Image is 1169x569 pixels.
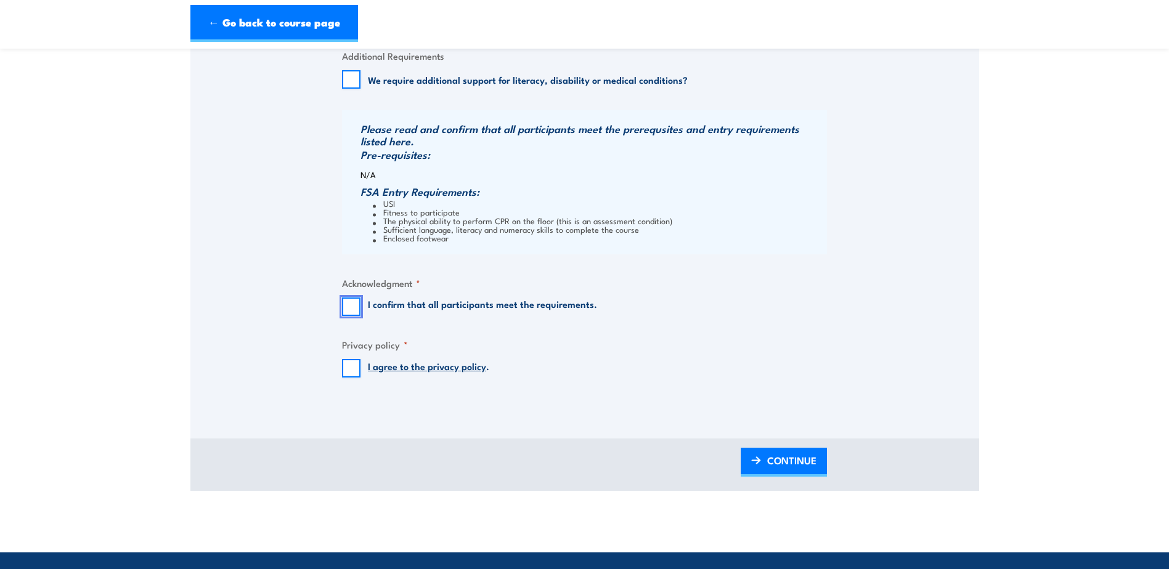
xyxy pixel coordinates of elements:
h3: Pre-requisites: [360,148,824,161]
li: Sufficient language, literacy and numeracy skills to complete the course [373,225,824,233]
li: Enclosed footwear [373,233,824,242]
h3: Please read and confirm that all participants meet the prerequsites and entry requirements listed... [360,123,824,147]
a: I agree to the privacy policy [368,359,486,373]
a: ← Go back to course page [190,5,358,42]
span: CONTINUE [767,444,817,477]
li: Fitness to participate [373,208,824,216]
label: . [368,359,489,377]
legend: Acknowledgment [342,276,420,290]
a: CONTINUE [741,448,827,477]
li: USI [373,199,824,208]
p: N/A [360,170,824,179]
label: We require additional support for literacy, disability or medical conditions? [368,73,688,86]
label: I confirm that all participants meet the requirements. [368,297,597,316]
h3: FSA Entry Requirements: [360,185,824,198]
legend: Privacy policy [342,337,408,352]
legend: Additional Requirements [342,49,444,63]
li: The physical ability to perform CPR on the floor (this is an assessment condition) [373,216,824,225]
